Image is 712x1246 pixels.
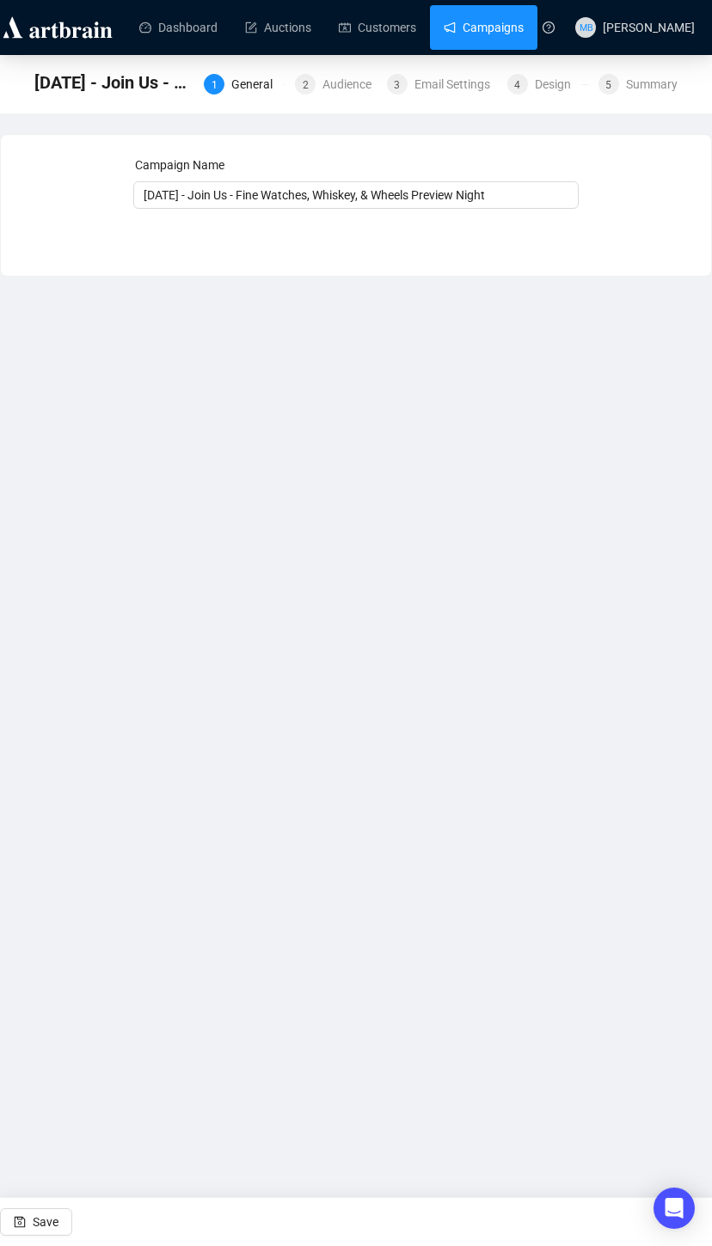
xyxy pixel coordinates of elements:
[204,74,285,95] div: 1General
[322,74,382,95] div: Audience
[414,74,500,95] div: Email Settings
[231,74,283,95] div: General
[394,79,400,91] span: 3
[245,5,311,50] a: Auctions
[133,181,580,209] input: Enter Campaign Name
[507,74,588,95] div: 4Design
[295,74,376,95] div: 2Audience
[14,1216,26,1228] span: save
[579,20,592,34] span: MB
[603,21,695,34] span: [PERSON_NAME]
[626,74,678,95] div: Summary
[444,5,524,50] a: Campaigns
[514,79,520,91] span: 4
[33,1198,58,1246] span: Save
[139,5,218,50] a: Dashboard
[387,74,497,95] div: 3Email Settings
[598,74,678,95] div: 5Summary
[605,79,611,91] span: 5
[303,79,309,91] span: 2
[135,158,224,172] label: Campaign Name
[543,21,555,34] span: question-circle
[34,69,193,96] span: 10/16/25 - Join Us - Fine Watches, Whiskey, & Wheels Preview Night
[339,5,416,50] a: Customers
[654,1188,695,1229] div: Open Intercom Messenger
[535,74,581,95] div: Design
[212,79,218,91] span: 1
